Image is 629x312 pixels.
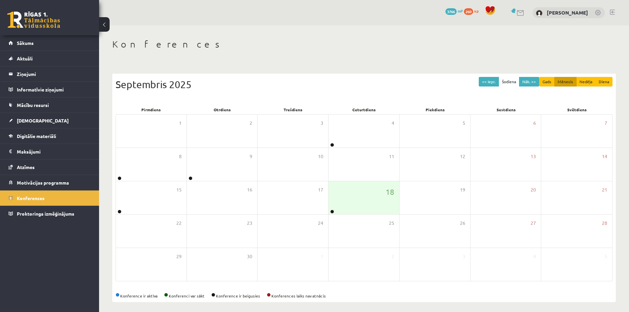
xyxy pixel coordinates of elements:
[17,195,45,201] span: Konferences
[533,120,536,127] span: 6
[247,220,252,227] span: 23
[17,55,33,61] span: Aktuāli
[9,159,91,175] a: Atzīmes
[547,9,588,16] a: [PERSON_NAME]
[602,186,607,193] span: 21
[7,12,60,28] a: Rīgas 1. Tālmācības vidusskola
[9,97,91,113] a: Mācību resursi
[247,186,252,193] span: 16
[17,144,91,159] legend: Maksājumi
[464,8,482,14] a: 260 xp
[9,206,91,221] a: Proktoringa izmēģinājums
[392,253,394,260] span: 2
[576,77,596,87] button: Nedēļa
[392,120,394,127] span: 4
[176,220,182,227] span: 22
[445,8,457,15] span: 3766
[9,66,91,82] a: Ziņojumi
[605,120,607,127] span: 7
[531,186,536,193] span: 20
[458,8,463,14] span: mP
[400,105,471,114] div: Piekdiena
[187,105,258,114] div: Otrdiena
[112,39,616,50] h1: Konferences
[17,102,49,108] span: Mācību resursi
[531,220,536,227] span: 27
[386,186,394,197] span: 18
[542,105,612,114] div: Svētdiena
[116,105,187,114] div: Pirmdiena
[464,8,473,15] span: 260
[533,253,536,260] span: 4
[531,153,536,160] span: 13
[17,40,34,46] span: Sākums
[602,153,607,160] span: 14
[499,77,519,87] button: Šodiena
[116,77,612,92] div: Septembris 2025
[321,120,323,127] span: 3
[460,153,465,160] span: 12
[258,105,329,114] div: Trešdiena
[460,186,465,193] span: 19
[318,153,323,160] span: 10
[536,10,542,17] img: Rita Margarita Metuzāle
[17,164,35,170] span: Atzīmes
[9,113,91,128] a: [DEMOGRAPHIC_DATA]
[247,253,252,260] span: 30
[471,105,542,114] div: Sestdiena
[9,144,91,159] a: Maksājumi
[474,8,478,14] span: xp
[17,180,69,186] span: Motivācijas programma
[9,51,91,66] a: Aktuāli
[539,77,555,87] button: Gads
[9,128,91,144] a: Digitālie materiāli
[318,220,323,227] span: 24
[9,191,91,206] a: Konferences
[519,77,539,87] button: Nāk. >>
[595,77,612,87] button: Diena
[463,253,465,260] span: 3
[179,153,182,160] span: 8
[17,211,74,217] span: Proktoringa izmēģinājums
[17,118,69,123] span: [DEMOGRAPHIC_DATA]
[179,120,182,127] span: 1
[445,8,463,14] a: 3766 mP
[9,35,91,51] a: Sākums
[321,253,323,260] span: 1
[9,82,91,97] a: Informatīvie ziņojumi
[116,293,612,299] div: Konference ir aktīva Konferenci var sākt Konference ir beigusies Konferences laiks nav atnācis
[463,120,465,127] span: 5
[250,153,252,160] span: 9
[250,120,252,127] span: 2
[554,77,577,87] button: Mēnesis
[605,253,607,260] span: 5
[9,175,91,190] a: Motivācijas programma
[17,82,91,97] legend: Informatīvie ziņojumi
[176,186,182,193] span: 15
[460,220,465,227] span: 26
[318,186,323,193] span: 17
[17,66,91,82] legend: Ziņojumi
[602,220,607,227] span: 28
[389,153,394,160] span: 11
[17,133,56,139] span: Digitālie materiāli
[389,220,394,227] span: 25
[176,253,182,260] span: 29
[329,105,400,114] div: Ceturtdiena
[479,77,499,87] button: << Iepr.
